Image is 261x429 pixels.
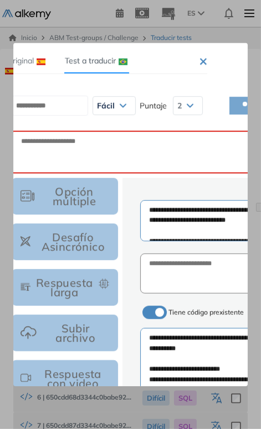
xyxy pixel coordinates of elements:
[199,54,208,67] button: ×
[12,223,118,260] button: Desafío Asincrónico
[140,99,167,112] span: Puntaje
[178,101,182,110] span: 2
[12,315,118,351] button: Subir archivo
[119,58,127,65] img: BRA
[98,101,115,110] span: Fácil
[12,269,118,306] button: Respuesta larga
[169,308,244,316] span: Tiene código prexistente
[65,56,116,66] span: Test a traducir
[37,58,45,65] img: ESP
[12,178,118,214] button: Opción múltiple
[12,360,118,397] button: Respuesta con video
